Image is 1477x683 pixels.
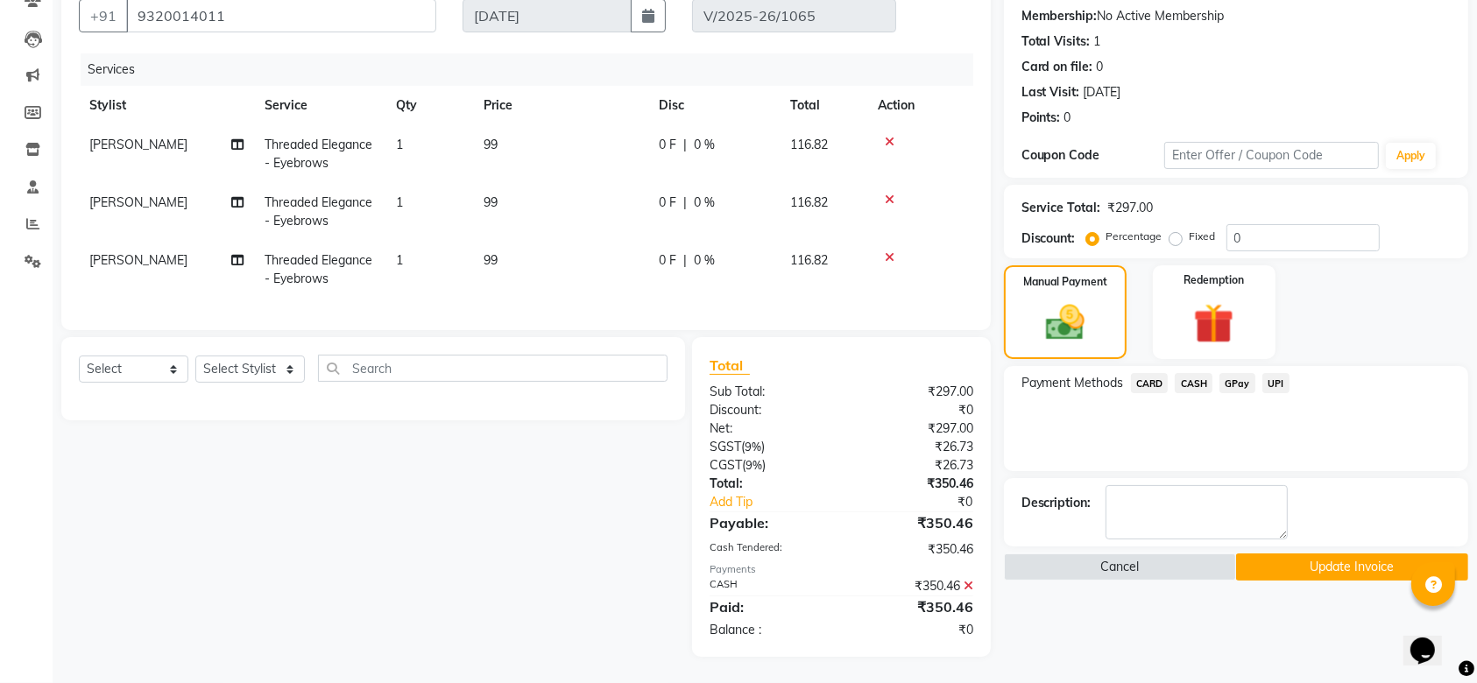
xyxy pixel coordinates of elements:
[745,440,761,454] span: 9%
[683,194,687,212] span: |
[696,540,841,559] div: Cash Tendered:
[694,136,715,154] span: 0 %
[396,252,403,268] span: 1
[1021,32,1091,51] div: Total Visits:
[89,194,187,210] span: [PERSON_NAME]
[696,401,841,419] div: Discount:
[396,137,403,152] span: 1
[659,136,676,154] span: 0 F
[841,577,986,595] div: ₹350.46
[696,456,841,475] div: ( )
[81,53,986,86] div: Services
[1106,229,1163,244] label: Percentage
[1108,199,1154,217] div: ₹297.00
[696,419,841,438] div: Net:
[1386,143,1436,169] button: Apply
[790,252,828,268] span: 116.82
[1262,373,1290,393] span: UPI
[484,252,498,268] span: 99
[710,356,750,375] span: Total
[648,86,780,125] th: Disc
[696,577,841,595] div: CASH
[1021,58,1093,76] div: Card on file:
[841,401,986,419] div: ₹0
[867,86,973,125] th: Action
[1403,613,1459,665] iframe: chat widget
[254,86,385,125] th: Service
[694,251,715,270] span: 0 %
[780,86,867,125] th: Total
[1021,83,1080,102] div: Last Visit:
[1021,146,1164,165] div: Coupon Code
[696,438,841,456] div: ( )
[841,512,986,533] div: ₹350.46
[1021,374,1124,392] span: Payment Methods
[696,493,866,511] a: Add Tip
[710,562,973,577] div: Payments
[1021,109,1061,127] div: Points:
[1175,373,1212,393] span: CASH
[1004,553,1236,581] button: Cancel
[473,86,648,125] th: Price
[841,621,986,639] div: ₹0
[1131,373,1169,393] span: CARD
[683,136,687,154] span: |
[841,456,986,475] div: ₹26.73
[1021,7,1451,25] div: No Active Membership
[696,512,841,533] div: Payable:
[1190,229,1216,244] label: Fixed
[841,475,986,493] div: ₹350.46
[1021,494,1092,512] div: Description:
[1236,553,1468,581] button: Update Invoice
[89,137,187,152] span: [PERSON_NAME]
[696,621,841,639] div: Balance :
[265,194,372,229] span: Threaded Elegance - Eyebrows
[484,137,498,152] span: 99
[1023,274,1107,290] label: Manual Payment
[790,194,828,210] span: 116.82
[710,439,741,454] span: SGST
[790,137,828,152] span: 116.82
[1021,199,1101,217] div: Service Total:
[746,458,762,472] span: 9%
[1021,229,1076,248] div: Discount:
[710,457,742,473] span: CGST
[1097,58,1104,76] div: 0
[79,86,254,125] th: Stylist
[841,438,986,456] div: ₹26.73
[1084,83,1121,102] div: [DATE]
[1164,142,1379,169] input: Enter Offer / Coupon Code
[318,355,668,382] input: Search
[866,493,986,511] div: ₹0
[841,383,986,401] div: ₹297.00
[696,596,841,617] div: Paid:
[659,194,676,212] span: 0 F
[841,540,986,559] div: ₹350.46
[265,137,372,171] span: Threaded Elegance - Eyebrows
[694,194,715,212] span: 0 %
[1219,373,1255,393] span: GPay
[265,252,372,286] span: Threaded Elegance - Eyebrows
[1034,300,1097,345] img: _cash.svg
[659,251,676,270] span: 0 F
[1184,272,1244,288] label: Redemption
[683,251,687,270] span: |
[1094,32,1101,51] div: 1
[484,194,498,210] span: 99
[1181,299,1247,349] img: _gift.svg
[1021,7,1098,25] div: Membership:
[696,475,841,493] div: Total:
[396,194,403,210] span: 1
[841,596,986,617] div: ₹350.46
[841,419,986,438] div: ₹297.00
[89,252,187,268] span: [PERSON_NAME]
[696,383,841,401] div: Sub Total:
[385,86,473,125] th: Qty
[1064,109,1071,127] div: 0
